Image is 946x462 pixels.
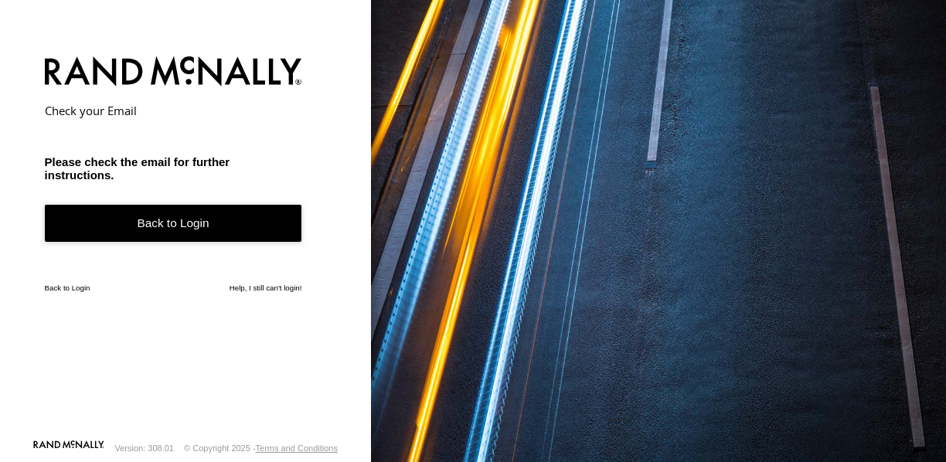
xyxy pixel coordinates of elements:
h3: Please check the email for further instructions. [45,155,302,182]
a: Back to Login [45,284,90,292]
div: Version: 308.01 [115,443,174,453]
a: Visit our Website [33,440,104,456]
a: Help, I still can't login! [230,284,302,292]
a: Back to Login [45,205,302,243]
a: Terms and Conditions [256,443,338,453]
h2: Check your Email [45,103,302,118]
img: Rand McNally [45,53,302,93]
div: © Copyright 2025 - [184,443,338,453]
